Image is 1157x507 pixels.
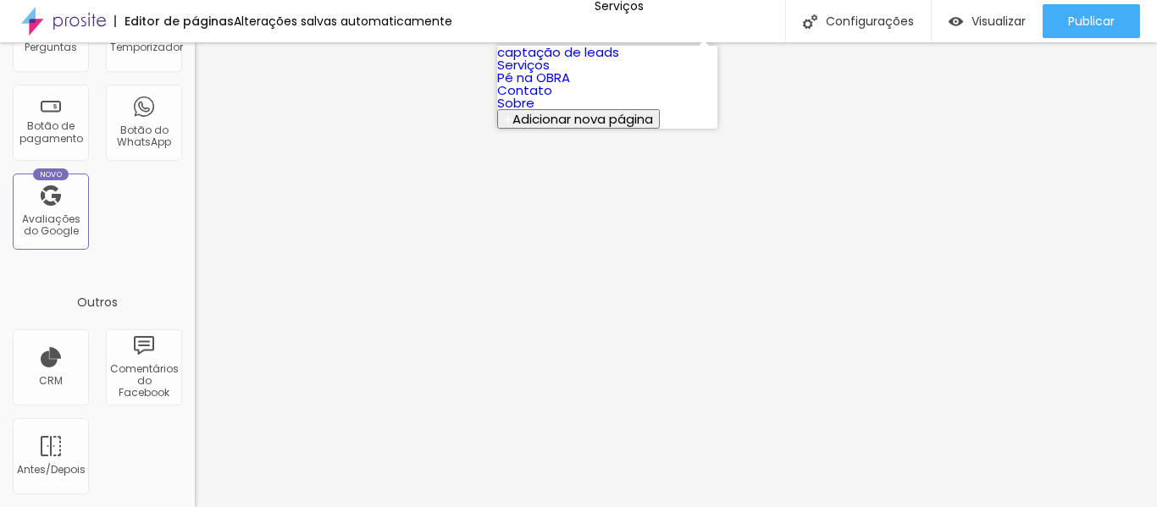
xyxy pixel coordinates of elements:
[39,373,63,388] font: CRM
[110,361,179,400] font: Comentários do Facebook
[125,13,234,30] font: Editor de páginas
[117,123,171,149] font: Botão do WhatsApp
[19,118,83,145] font: Botão de pagamento
[17,462,86,477] font: Antes/Depois
[512,110,653,128] font: Adicionar nova página
[22,212,80,238] font: Avaliações do Google
[40,169,63,179] font: Novo
[110,40,183,54] font: Temporizador
[972,13,1026,30] font: Visualizar
[1043,4,1140,38] button: Publicar
[497,56,550,74] a: Serviços
[25,40,77,54] font: Perguntas
[826,13,914,30] font: Configurações
[234,13,452,30] font: Alterações salvas automaticamente
[77,294,118,311] font: Outros
[803,14,817,29] img: Ícone
[497,43,619,61] a: captação de leads
[1068,13,1115,30] font: Publicar
[949,14,963,29] img: view-1.svg
[497,81,552,99] a: Contato
[497,94,534,112] a: Sobre
[932,4,1043,38] button: Visualizar
[497,109,660,129] button: Adicionar nova página
[497,69,570,86] a: Pé na OBRA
